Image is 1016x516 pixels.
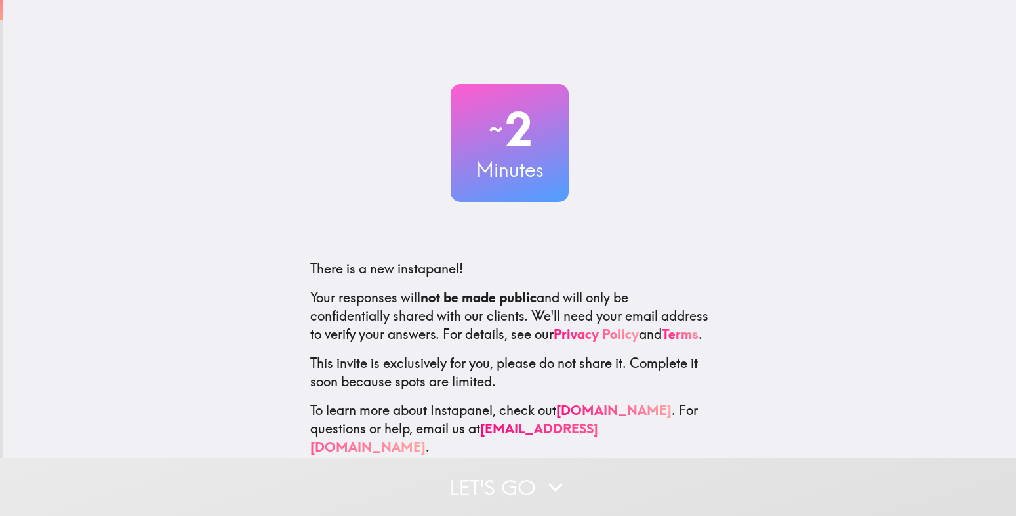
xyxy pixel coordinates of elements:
[310,401,709,456] p: To learn more about Instapanel, check out . For questions or help, email us at .
[487,109,505,149] span: ~
[310,260,463,277] span: There is a new instapanel!
[310,354,709,391] p: This invite is exclusively for you, please do not share it. Complete it soon because spots are li...
[554,326,639,342] a: Privacy Policy
[662,326,699,342] a: Terms
[556,402,672,418] a: [DOMAIN_NAME]
[451,102,569,156] h2: 2
[310,288,709,344] p: Your responses will and will only be confidentially shared with our clients. We'll need your emai...
[420,289,537,306] b: not be made public
[310,420,598,455] a: [EMAIL_ADDRESS][DOMAIN_NAME]
[451,156,569,184] h3: Minutes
